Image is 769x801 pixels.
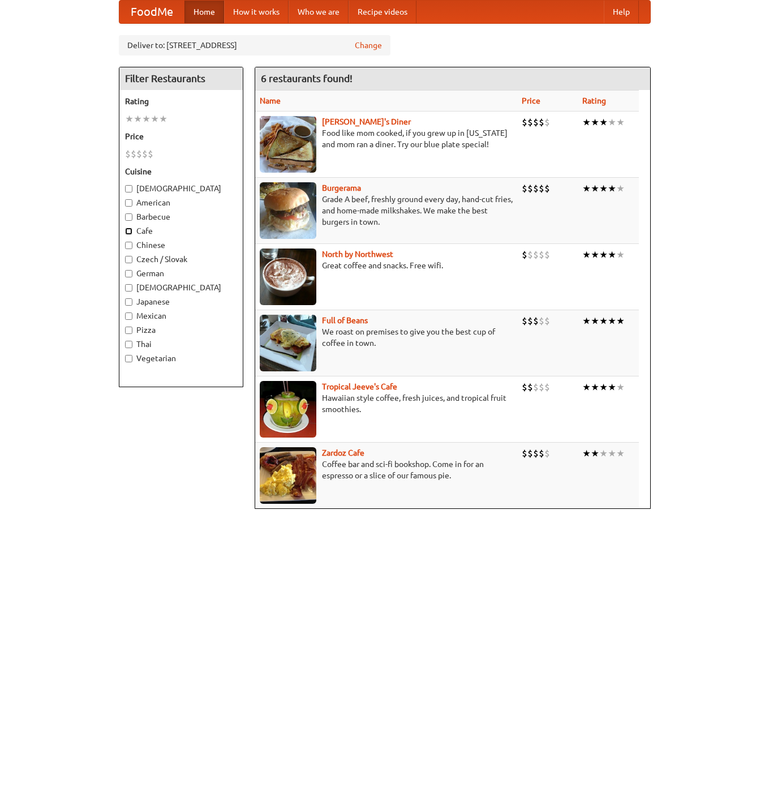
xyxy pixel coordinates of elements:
[616,116,625,128] li: ★
[544,249,550,261] li: $
[119,35,390,55] div: Deliver to: [STREET_ADDRESS]
[142,113,151,125] li: ★
[125,199,132,207] input: American
[608,249,616,261] li: ★
[608,116,616,128] li: ★
[608,182,616,195] li: ★
[522,447,527,460] li: $
[544,116,550,128] li: $
[533,249,539,261] li: $
[527,447,533,460] li: $
[322,316,368,325] a: Full of Beans
[125,185,132,192] input: [DEMOGRAPHIC_DATA]
[322,250,393,259] a: North by Northwest
[134,113,142,125] li: ★
[125,327,132,334] input: Pizza
[184,1,224,23] a: Home
[125,282,237,293] label: [DEMOGRAPHIC_DATA]
[539,381,544,393] li: $
[599,315,608,327] li: ★
[527,116,533,128] li: $
[125,298,132,306] input: Japanese
[260,392,513,415] p: Hawaiian style coffee, fresh juices, and tropical fruit smoothies.
[582,249,591,261] li: ★
[544,381,550,393] li: $
[260,116,316,173] img: sallys.jpg
[136,148,142,160] li: $
[616,315,625,327] li: ★
[260,194,513,228] p: Grade A beef, freshly ground every day, hand-cut fries, and home-made milkshakes. We make the bes...
[224,1,289,23] a: How it works
[260,381,316,438] img: jeeves.jpg
[125,310,237,322] label: Mexican
[522,182,527,195] li: $
[527,182,533,195] li: $
[322,382,397,391] b: Tropical Jeeve's Cafe
[582,381,591,393] li: ★
[125,254,237,265] label: Czech / Slovak
[125,284,132,292] input: [DEMOGRAPHIC_DATA]
[527,249,533,261] li: $
[539,249,544,261] li: $
[322,117,411,126] a: [PERSON_NAME]'s Diner
[522,381,527,393] li: $
[608,447,616,460] li: ★
[604,1,639,23] a: Help
[591,447,599,460] li: ★
[260,249,316,305] img: north.jpg
[608,315,616,327] li: ★
[125,213,132,221] input: Barbecue
[539,315,544,327] li: $
[599,116,608,128] li: ★
[125,228,132,235] input: Cafe
[544,315,550,327] li: $
[260,326,513,349] p: We roast on premises to give you the best cup of coffee in town.
[527,381,533,393] li: $
[125,211,237,222] label: Barbecue
[522,249,527,261] li: $
[522,96,540,105] a: Price
[522,315,527,327] li: $
[260,127,513,150] p: Food like mom cooked, if you grew up in [US_STATE] and mom ran a diner. Try our blue plate special!
[260,182,316,239] img: burgerama.jpg
[260,260,513,271] p: Great coffee and snacks. Free wifi.
[159,113,167,125] li: ★
[533,381,539,393] li: $
[125,131,237,142] h5: Price
[591,182,599,195] li: ★
[125,225,237,237] label: Cafe
[125,270,132,277] input: German
[125,242,132,249] input: Chinese
[616,182,625,195] li: ★
[125,324,237,336] label: Pizza
[151,113,159,125] li: ★
[125,341,132,348] input: Thai
[125,339,237,350] label: Thai
[125,166,237,177] h5: Cuisine
[599,182,608,195] li: ★
[539,447,544,460] li: $
[582,182,591,195] li: ★
[125,183,237,194] label: [DEMOGRAPHIC_DATA]
[260,459,513,481] p: Coffee bar and sci-fi bookshop. Come in for an espresso or a slice of our famous pie.
[322,183,361,192] a: Burgerama
[125,96,237,107] h5: Rating
[522,116,527,128] li: $
[125,353,237,364] label: Vegetarian
[544,447,550,460] li: $
[260,315,316,371] img: beans.jpg
[608,381,616,393] li: ★
[142,148,148,160] li: $
[125,312,132,320] input: Mexican
[533,182,539,195] li: $
[591,249,599,261] li: ★
[582,96,606,105] a: Rating
[355,40,382,51] a: Change
[119,67,243,90] h4: Filter Restaurants
[591,116,599,128] li: ★
[119,1,184,23] a: FoodMe
[322,448,364,457] a: Zardoz Cafe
